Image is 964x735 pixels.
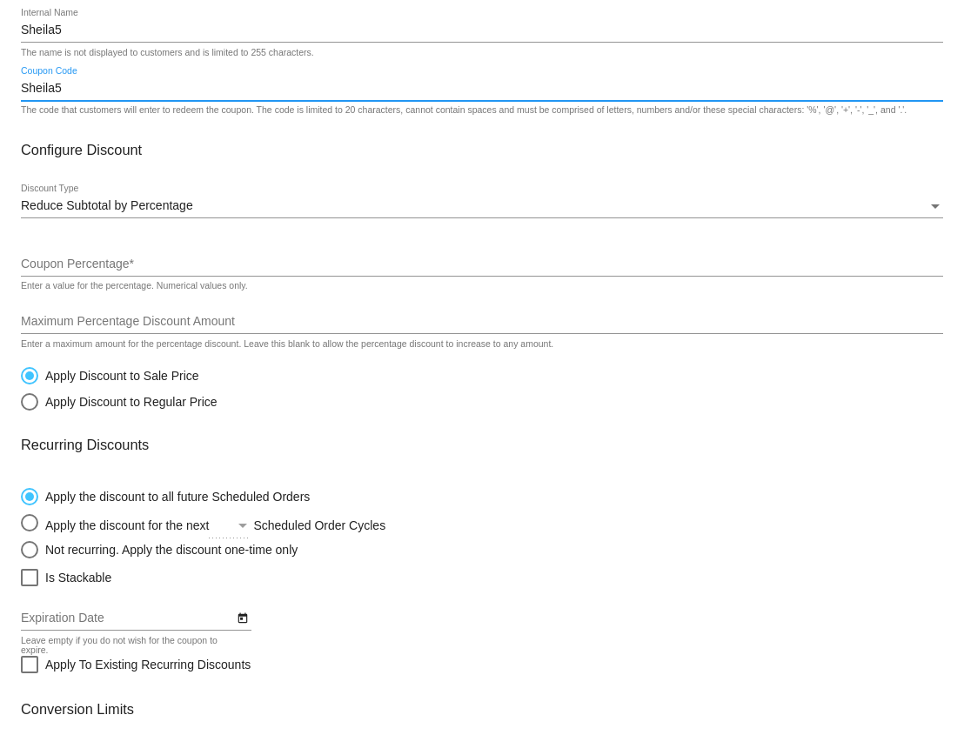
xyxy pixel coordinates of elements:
[38,514,501,532] div: Apply the discount for the next Scheduled Order Cycles
[45,567,111,588] span: Is Stackable
[21,257,943,271] input: Coupon Percentage
[45,654,251,675] span: Apply To Existing Recurring Discounts
[21,199,943,213] mat-select: Discount Type
[21,198,193,212] span: Reduce Subtotal by Percentage
[38,369,199,383] div: Apply Discount to Sale Price
[21,611,233,625] input: Expiration Date
[21,142,943,158] h3: Configure Discount
[21,315,943,329] input: Maximum Percentage Discount Amount
[21,105,907,116] div: The code that customers will enter to redeem the coupon. The code is limited to 20 characters, ca...
[21,339,553,350] div: Enter a maximum amount for the percentage discount. Leave this blank to allow the percentage disc...
[21,437,943,453] h3: Recurring Discounts
[38,395,218,409] div: Apply Discount to Regular Price
[21,701,943,718] h3: Conversion Limits
[38,490,310,504] div: Apply the discount to all future Scheduled Orders
[21,358,218,411] mat-radio-group: Select an option
[21,82,943,96] input: Coupon Code
[38,543,298,557] div: Not recurring. Apply the discount one-time only
[21,48,314,58] div: The name is not displayed to customers and is limited to 255 characters.
[21,281,248,291] div: Enter a value for the percentage. Numerical values only.
[21,23,943,37] input: Internal Name
[21,479,501,558] mat-radio-group: Select an option
[233,608,251,626] button: Open calendar
[21,636,243,657] div: Leave empty if you do not wish for the coupon to expire.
